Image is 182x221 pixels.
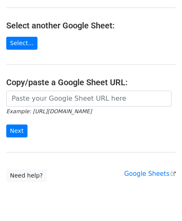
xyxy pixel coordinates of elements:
[6,20,176,30] h4: Select another Google Sheet:
[6,91,172,107] input: Paste your Google Sheet URL here
[6,169,47,182] a: Need help?
[6,108,92,114] small: Example: [URL][DOMAIN_NAME]
[6,124,27,137] input: Next
[6,37,37,50] a: Select...
[6,77,176,87] h4: Copy/paste a Google Sheet URL:
[140,181,182,221] iframe: Chat Widget
[124,170,176,178] a: Google Sheets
